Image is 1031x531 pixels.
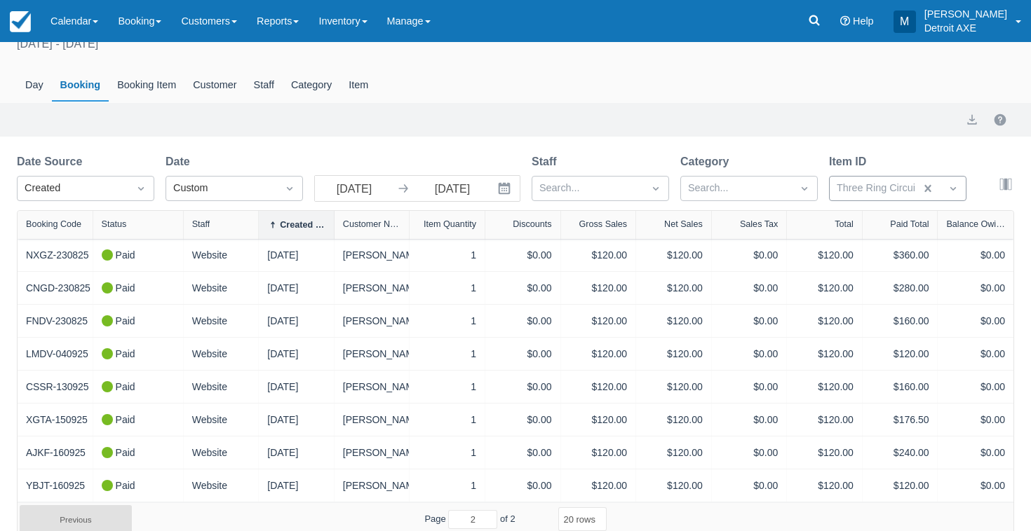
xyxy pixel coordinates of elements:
div: $120.00 [570,412,628,427]
div: $360.00 [871,247,929,263]
a: [PERSON_NAME] [343,347,423,361]
div: Paid [102,280,135,296]
div: Customer [184,69,245,102]
div: Created [25,181,121,196]
div: Paid [102,445,135,460]
div: $240.00 [871,445,929,460]
div: $120.00 [645,412,703,427]
a: [PERSON_NAME] [343,248,423,263]
div: $0.00 [720,247,779,263]
div: Booking Item [109,69,184,102]
div: $0.00 [494,280,552,296]
a: CNGD-230825 [26,281,90,296]
div: M [894,11,916,33]
a: [PERSON_NAME] [PERSON_NAME] [343,380,506,394]
div: $120.00 [570,247,628,263]
div: $0.00 [946,379,1005,394]
div: Website [192,313,250,329]
a: YBJT-160925 [26,478,85,493]
div: $160.00 [871,313,929,329]
div: $120.00 [570,313,628,329]
div: $120.00 [795,247,854,263]
div: [DATE] [267,478,325,493]
button: export [964,111,981,128]
div: $0.00 [494,478,552,493]
div: $0.00 [720,313,779,329]
div: $0.00 [494,247,552,263]
i: Help [840,16,850,26]
div: 1 [418,412,476,427]
div: $0.00 [494,445,552,460]
div: Discounts [513,219,551,229]
button: Interact with the calendar and add the check-in date for your trip. [492,176,520,201]
div: 1 [418,478,476,493]
div: $120.00 [645,478,703,493]
div: $0.00 [494,379,552,394]
div: $120.00 [795,478,854,493]
div: Item Quantity [424,219,476,229]
p: [PERSON_NAME] [924,7,1007,21]
div: $0.00 [494,412,552,427]
div: Status [102,219,127,229]
div: $0.00 [720,445,779,460]
div: $120.00 [871,346,929,361]
div: Net Sales [664,219,703,229]
a: NXGZ-230825 [26,248,89,263]
div: $0.00 [946,280,1005,296]
label: Item ID [829,153,872,170]
div: [DATE] [267,379,325,394]
div: Category [283,69,340,102]
div: $120.00 [570,478,628,493]
div: $0.00 [720,478,779,493]
a: XGTA-150925 [26,413,88,427]
div: $120.00 [645,346,703,361]
div: Paid [102,313,135,329]
div: $120.00 [795,445,854,460]
div: $280.00 [871,280,929,296]
div: Item [340,69,377,102]
div: Day [17,69,52,102]
div: $0.00 [946,412,1005,427]
img: checkfront-main-nav-mini-logo.png [10,11,31,32]
div: $160.00 [871,379,929,394]
div: [DATE] [267,346,325,361]
a: LMDV-040925 [26,347,88,361]
div: [DATE] [267,412,325,427]
div: $0.00 [494,313,552,329]
div: Sales Tax [740,219,778,229]
div: $120.00 [795,412,854,427]
div: $120.00 [570,280,628,296]
div: [DATE] [267,313,325,329]
div: $0.00 [494,346,552,361]
div: $0.00 [946,247,1005,263]
div: $120.00 [570,445,628,460]
span: Dropdown icon [649,181,663,195]
div: Paid Total [890,219,929,229]
div: $120.00 [645,313,703,329]
div: 1 [418,445,476,460]
a: [PERSON_NAME] [PERSON_NAME] [343,281,506,296]
div: Website [192,445,250,460]
div: Paid [102,379,135,394]
a: [PERSON_NAME] [PERSON_NAME] [343,314,506,329]
div: Website [192,379,250,394]
div: $120.00 [795,313,854,329]
div: $0.00 [946,445,1005,460]
div: 1 [418,379,476,394]
div: Total [835,219,854,229]
a: [PERSON_NAME] [PERSON_NAME] [343,446,506,460]
div: $0.00 [946,346,1005,361]
div: Website [192,478,250,493]
div: $120.00 [795,280,854,296]
input: Start Date [315,176,393,201]
div: Booking Code [26,219,81,229]
span: Page of [424,510,515,529]
a: AJKF-160925 [26,446,86,460]
div: Website [192,280,250,296]
div: Paid [102,346,135,361]
div: 1 [418,280,476,296]
div: $0.00 [720,280,779,296]
div: $120.00 [645,280,703,296]
span: Dropdown icon [797,181,811,195]
input: End Date [413,176,492,201]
